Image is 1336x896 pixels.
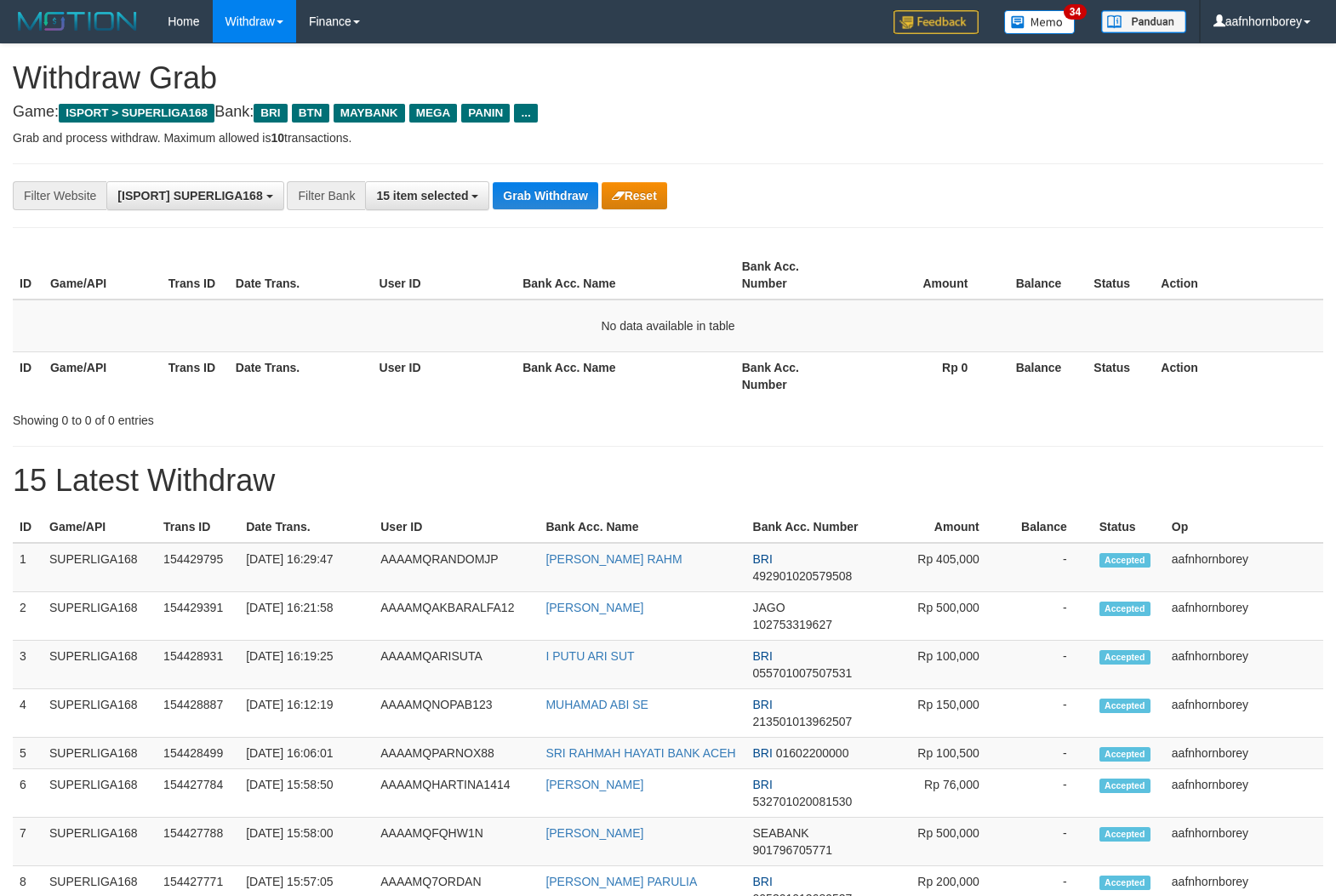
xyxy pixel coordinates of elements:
span: Accepted [1099,650,1150,665]
th: Status [1087,351,1154,400]
th: Status [1087,251,1154,300]
th: ID [13,351,43,400]
a: [PERSON_NAME] [545,778,643,791]
td: Rp 150,000 [873,689,1005,738]
span: Accepted [1099,553,1150,568]
span: Copy 213501013962507 to clipboard [753,715,853,728]
td: Rp 76,000 [873,769,1005,818]
td: - [1005,738,1093,769]
button: [ISPORT] SUPERLIGA168 [106,181,283,210]
td: aafnhornborey [1165,689,1323,738]
th: Game/API [43,351,162,400]
td: [DATE] 16:19:25 [239,641,374,689]
span: Accepted [1099,602,1150,616]
th: Action [1154,351,1323,400]
div: Showing 0 to 0 of 0 entries [13,405,544,429]
td: SUPERLIGA168 [43,592,157,641]
td: AAAAMQRANDOMJP [374,543,539,592]
td: aafnhornborey [1165,543,1323,592]
td: No data available in table [13,300,1323,352]
th: Balance [993,251,1087,300]
th: User ID [373,251,517,300]
td: - [1005,769,1093,818]
span: BRI [753,698,773,711]
td: 1 [13,543,43,592]
span: BRI [753,552,773,566]
td: - [1005,818,1093,866]
th: Amount [854,251,994,300]
th: Date Trans. [229,351,373,400]
h4: Game: Bank: [13,104,1323,121]
td: aafnhornborey [1165,738,1323,769]
td: SUPERLIGA168 [43,818,157,866]
td: 154429391 [157,592,239,641]
span: SEABANK [753,826,809,840]
span: ISPORT > SUPERLIGA168 [59,104,214,123]
td: AAAAMQFQHW1N [374,818,539,866]
th: Action [1154,251,1323,300]
th: Trans ID [157,511,239,543]
th: Date Trans. [229,251,373,300]
th: User ID [374,511,539,543]
th: Op [1165,511,1323,543]
td: AAAAMQARISUTA [374,641,539,689]
td: - [1005,689,1093,738]
td: - [1005,641,1093,689]
span: BRI [753,778,773,791]
th: Game/API [43,251,162,300]
td: [DATE] 16:06:01 [239,738,374,769]
th: Bank Acc. Number [746,511,873,543]
button: Grab Withdraw [493,182,597,209]
td: aafnhornborey [1165,641,1323,689]
td: AAAAMQPARNOX88 [374,738,539,769]
td: [DATE] 16:12:19 [239,689,374,738]
span: Copy 901796705771 to clipboard [753,843,832,857]
td: SUPERLIGA168 [43,738,157,769]
span: BRI [753,746,773,760]
td: Rp 100,000 [873,641,1005,689]
span: ... [514,104,537,123]
td: - [1005,543,1093,592]
button: 15 item selected [365,181,489,210]
span: MEGA [409,104,458,123]
td: 154428931 [157,641,239,689]
span: Copy 532701020081530 to clipboard [753,795,853,808]
th: Game/API [43,511,157,543]
td: [DATE] 16:29:47 [239,543,374,592]
span: 34 [1064,4,1087,20]
span: [ISPORT] SUPERLIGA168 [117,189,262,203]
p: Grab and process withdraw. Maximum allowed is transactions. [13,129,1323,146]
td: aafnhornborey [1165,769,1323,818]
img: panduan.png [1101,10,1186,33]
td: AAAAMQHARTINA1414 [374,769,539,818]
td: AAAAMQNOPAB123 [374,689,539,738]
td: AAAAMQAKBARALFA12 [374,592,539,641]
td: Rp 500,000 [873,818,1005,866]
th: Date Trans. [239,511,374,543]
span: Copy 055701007507531 to clipboard [753,666,853,680]
button: Reset [602,182,667,209]
td: 154427788 [157,818,239,866]
span: Copy 492901020579508 to clipboard [753,569,853,583]
div: Filter Website [13,181,106,210]
th: Bank Acc. Number [735,351,854,400]
span: PANIN [461,104,510,123]
th: Amount [873,511,1005,543]
a: [PERSON_NAME] RAHM [545,552,682,566]
th: User ID [373,351,517,400]
span: Copy 102753319627 to clipboard [753,618,832,631]
span: BRI [753,875,773,888]
td: SUPERLIGA168 [43,641,157,689]
th: Bank Acc. Number [735,251,854,300]
span: Copy 01602200000 to clipboard [776,746,849,760]
span: Accepted [1099,747,1150,762]
a: [PERSON_NAME] PARULIA [545,875,697,888]
img: Feedback.jpg [894,10,979,34]
td: aafnhornborey [1165,818,1323,866]
td: 4 [13,689,43,738]
td: SUPERLIGA168 [43,769,157,818]
span: BTN [292,104,329,123]
div: Filter Bank [287,181,365,210]
td: 2 [13,592,43,641]
img: Button%20Memo.svg [1004,10,1076,34]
